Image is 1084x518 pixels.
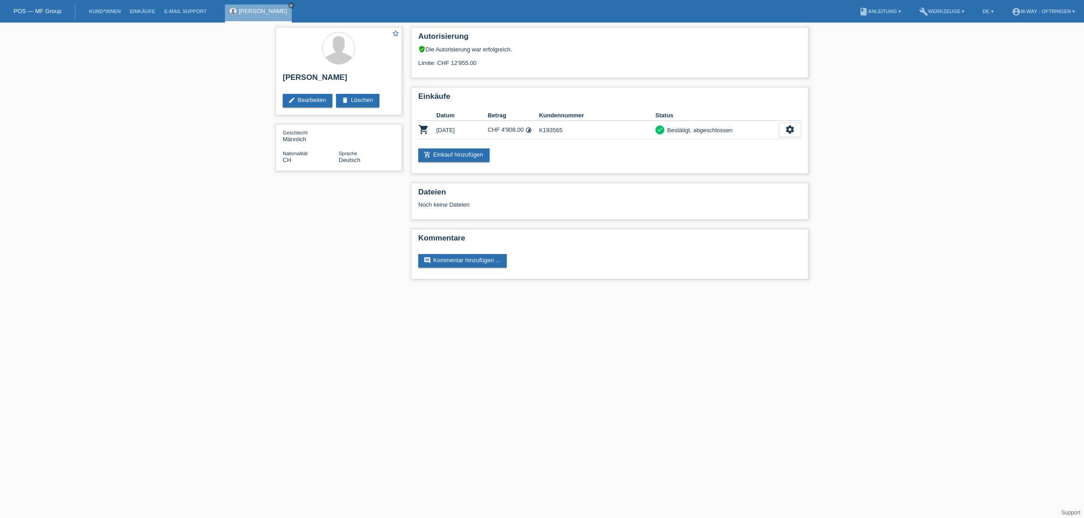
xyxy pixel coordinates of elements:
div: Bestätigt, abgeschlossen [664,125,733,135]
div: Limite: CHF 12'955.00 [418,53,801,66]
span: Sprache [339,151,357,156]
th: Status [655,110,779,121]
span: Deutsch [339,157,360,163]
i: Fixe Raten (24 Raten) [525,127,532,134]
h2: Dateien [418,188,801,201]
i: build [919,7,928,16]
a: editBearbeiten [283,94,332,107]
div: Männlich [283,129,339,143]
a: Support [1061,509,1080,516]
h2: Autorisierung [418,32,801,46]
a: buildWerkzeuge ▾ [915,9,969,14]
a: POS — MF Group [14,8,61,14]
div: Noch keine Dateien [418,201,694,208]
span: Schweiz [283,157,291,163]
i: edit [288,97,295,104]
a: close [288,2,294,9]
a: bookAnleitung ▾ [855,9,906,14]
a: Einkäufe [125,9,159,14]
h2: Kommentare [418,234,801,247]
a: star_border [392,29,400,39]
i: delete [341,97,349,104]
i: add_shopping_cart [424,151,431,158]
a: deleteLöschen [336,94,379,107]
a: commentKommentar hinzufügen ... [418,254,507,268]
a: add_shopping_cartEinkauf hinzufügen [418,148,490,162]
td: [DATE] [436,121,488,139]
i: check [657,126,663,133]
a: account_circlem-way - Oftringen ▾ [1007,9,1079,14]
td: K193565 [539,121,655,139]
a: DE ▾ [978,9,998,14]
i: settings [785,125,795,134]
td: CHF 4'908.00 [488,121,539,139]
th: Datum [436,110,488,121]
i: account_circle [1012,7,1021,16]
h2: Einkäufe [418,92,801,106]
i: verified_user [418,46,425,53]
span: Nationalität [283,151,308,156]
th: Kundennummer [539,110,655,121]
i: star_border [392,29,400,37]
th: Betrag [488,110,539,121]
i: comment [424,257,431,264]
i: close [289,3,294,8]
h2: [PERSON_NAME] [283,73,395,87]
div: Die Autorisierung war erfolgreich. [418,46,801,53]
i: book [859,7,868,16]
a: Kund*innen [84,9,125,14]
i: POSP00013554 [418,124,429,135]
a: [PERSON_NAME] [239,8,287,14]
a: E-Mail Support [160,9,211,14]
span: Geschlecht [283,130,308,135]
